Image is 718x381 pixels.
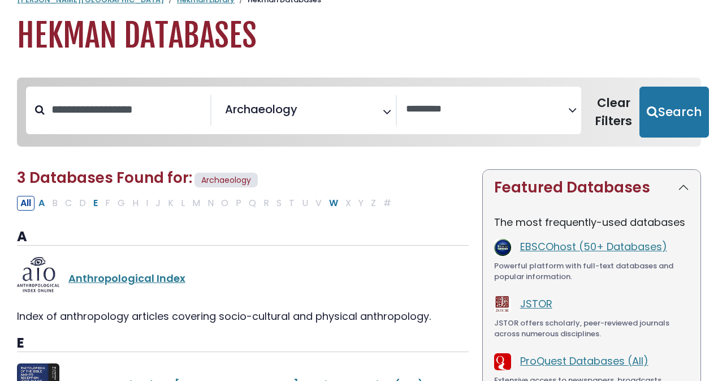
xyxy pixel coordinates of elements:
[494,260,689,282] div: Powerful platform with full-text databases and popular information.
[494,318,689,340] div: JSTOR offers scholarly, peer-reviewed journals across numerous disciplines.
[639,87,709,138] button: Submit for Search Results
[17,335,469,352] h3: E
[326,196,341,211] button: Filter Results W
[220,101,297,118] li: Archaeology
[17,196,34,211] button: All
[17,309,469,324] div: Index of anthropology articles covering socio-cultural and physical anthropology.
[225,101,297,118] span: Archaeology
[45,100,210,119] input: Search database by title or keyword
[300,107,308,119] textarea: Search
[520,297,552,311] a: JSTOR
[194,173,258,188] span: Archaeology
[494,215,689,230] p: The most frequently-used databases
[68,271,185,285] a: Anthropological Index
[35,196,48,211] button: Filter Results A
[17,168,192,188] span: 3 Databases Found for:
[483,170,700,206] button: Featured Databases
[17,17,701,55] h1: Hekman Databases
[17,78,701,147] nav: Search filters
[17,195,396,209] div: Alpha-list to filter by first letter of database name
[90,196,101,211] button: Filter Results E
[520,354,648,368] a: ProQuest Databases (All)
[406,104,568,115] textarea: Search
[520,239,667,254] a: EBSCOhost (50+ Databases)
[17,229,469,246] h3: A
[588,87,639,138] button: Clear Filters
